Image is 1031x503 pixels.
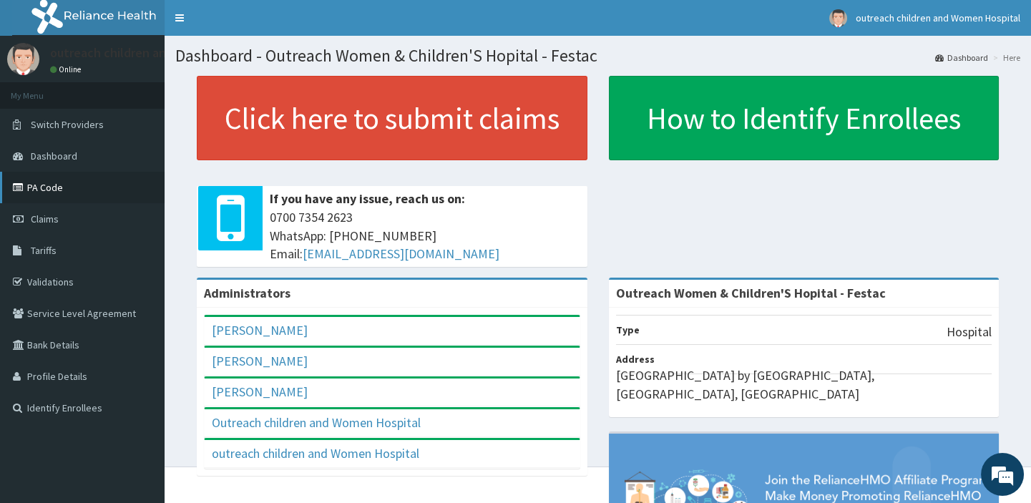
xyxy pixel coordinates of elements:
a: outreach children and Women Hospital [212,445,419,462]
a: Online [50,64,84,74]
span: outreach children and Women Hospital [856,11,1020,24]
b: Administrators [204,285,290,301]
img: User Image [7,43,39,75]
b: Address [616,353,655,366]
h1: Dashboard - Outreach Women & Children'S Hopital - Festac [175,47,1020,65]
a: [PERSON_NAME] [212,353,308,369]
b: Type [616,323,640,336]
p: [GEOGRAPHIC_DATA] by [GEOGRAPHIC_DATA], [GEOGRAPHIC_DATA], [GEOGRAPHIC_DATA] [616,366,992,403]
a: Click here to submit claims [197,76,587,160]
p: Hospital [947,323,992,341]
span: Switch Providers [31,118,104,131]
a: Dashboard [935,52,988,64]
span: Tariffs [31,244,57,257]
span: Dashboard [31,150,77,162]
a: [PERSON_NAME] [212,322,308,338]
span: 0700 7354 2623 WhatsApp: [PHONE_NUMBER] Email: [270,208,580,263]
strong: Outreach Women & Children'S Hopital - Festac [616,285,886,301]
a: [EMAIL_ADDRESS][DOMAIN_NAME] [303,245,499,262]
a: How to Identify Enrollees [609,76,1000,160]
a: Outreach children and Women Hospital [212,414,421,431]
li: Here [990,52,1020,64]
a: [PERSON_NAME] [212,384,308,400]
p: outreach children and Women Hospital [50,47,268,59]
img: User Image [829,9,847,27]
span: Claims [31,213,59,225]
b: If you have any issue, reach us on: [270,190,465,207]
